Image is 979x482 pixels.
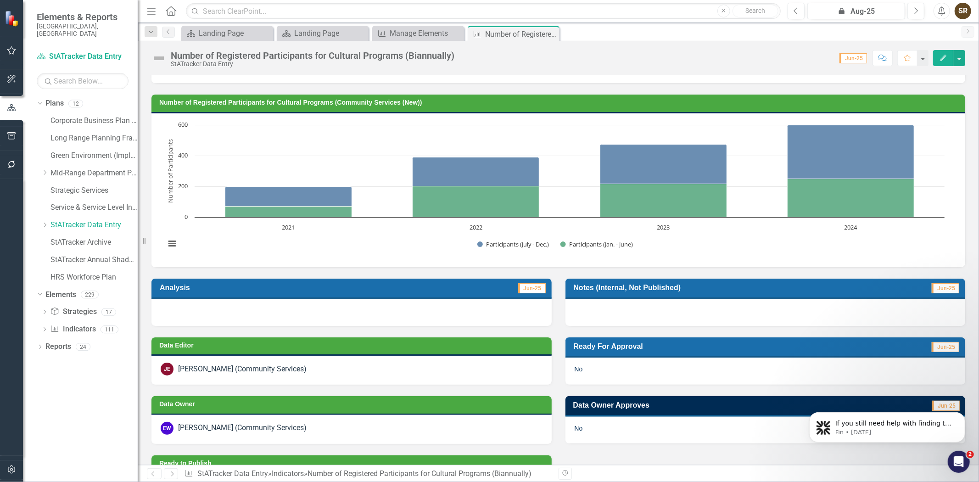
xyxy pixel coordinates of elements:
div: EW [161,422,173,435]
h3: Data Editor [159,342,547,349]
div: JE [161,363,173,376]
text: 600 [178,120,188,129]
iframe: Intercom notifications message [795,393,979,457]
div: 12 [68,100,83,107]
text: Number of Participants [166,139,174,203]
div: Number of Registered Participants for Cultural Programs (Biannually) [485,28,557,40]
text: 2022 [470,223,482,231]
button: Show Participants (Jan. - June) [560,241,634,248]
h3: Ready to Publish [159,460,547,467]
path: 2023, 256. Participants (July - Dec.). [600,144,727,184]
a: Indicators [50,324,95,335]
text: 400 [178,151,188,159]
a: Indicators [272,469,304,478]
path: 2024, 350. Participants (July - Dec.). [788,125,914,179]
text: 2021 [282,223,295,231]
path: 2023, 216. Participants (Jan. - June). [600,184,727,217]
div: [PERSON_NAME] (Community Services) [178,364,307,375]
span: Jun-25 [932,283,959,293]
button: Show Participants (July - Dec.) [477,241,550,248]
a: StATracker Annual Shadow [50,255,138,265]
button: View chart menu, Chart [165,237,178,250]
h3: Analysis [160,283,359,292]
small: [GEOGRAPHIC_DATA], [GEOGRAPHIC_DATA] [37,22,129,38]
a: Strategies [50,307,96,317]
text: 2024 [845,223,858,231]
span: Elements & Reports [37,11,129,22]
g: Participants (Jan. - June), bar series 2 of 2 with 4 bars. [225,179,914,217]
button: SR [955,3,971,19]
h3: Notes (Internal, Not Published) [574,283,879,292]
div: Manage Elements [390,28,462,39]
text: 0 [185,213,188,221]
input: Search Below... [37,73,129,89]
button: Aug-25 [807,3,905,19]
span: No [575,425,583,432]
a: Elements [45,290,76,300]
div: Landing Page [199,28,271,39]
text: 2023 [657,223,670,231]
div: StATracker Data Entry [171,61,454,67]
input: Search ClearPoint... [186,3,781,19]
a: Long Range Planning Framework [50,133,138,144]
text: Participants (July - Dec.) [486,240,549,248]
path: 2021, 70. Participants (Jan. - June). [225,206,352,217]
a: StATracker Data Entry [37,51,129,62]
a: Reports [45,342,71,352]
a: HRS Workforce Plan [50,272,138,283]
span: 2 [967,451,974,458]
a: Mid-Range Department Plans [50,168,138,179]
div: Aug-25 [811,6,902,17]
div: Number of Registered Participants for Cultural Programs (Biannually) [171,50,454,61]
span: No [575,365,583,373]
g: Participants (July - Dec.), bar series 1 of 2 with 4 bars. [225,125,914,206]
a: Manage Elements [375,28,462,39]
h3: Number of Registered Participants for Cultural Programs (Community Services (New)) [159,99,961,106]
a: StATracker Data Entry [50,220,138,230]
path: 2022, 188. Participants (July - Dec.). [413,157,539,186]
h3: Ready For Approval [574,342,848,351]
h3: Data Owner Approves [573,401,856,409]
div: Chart. Highcharts interactive chart. [161,120,956,258]
path: 2021, 129. Participants (July - Dec.). [225,186,352,206]
div: 17 [101,308,116,316]
button: Search [733,5,778,17]
div: Number of Registered Participants for Cultural Programs (Biannually) [308,469,531,478]
path: 2024, 248. Participants (Jan. - June). [788,179,914,217]
a: Strategic Services [50,185,138,196]
img: Not Defined [151,51,166,66]
img: ClearPoint Strategy [5,11,21,27]
div: [PERSON_NAME] (Community Services) [178,423,307,433]
a: Landing Page [184,28,271,39]
div: 229 [81,291,99,298]
div: 24 [76,343,90,351]
a: Plans [45,98,64,109]
span: Jun-25 [839,53,867,63]
h3: Data Owner [159,401,547,408]
path: 2022, 202. Participants (Jan. - June). [413,186,539,217]
div: Landing Page [294,28,366,39]
a: Landing Page [279,28,366,39]
a: StATracker Data Entry [197,469,268,478]
a: Green Environment (Implementation) [50,151,138,161]
span: Search [745,7,765,14]
text: Participants (Jan. - June) [569,240,633,248]
div: » » [184,469,551,479]
text: 200 [178,182,188,190]
iframe: Intercom live chat [948,451,970,473]
span: Jun-25 [932,342,959,352]
a: StATracker Archive [50,237,138,248]
a: Corporate Business Plan ([DATE]-[DATE]) [50,116,138,126]
span: Jun-25 [518,283,546,293]
div: 111 [101,325,118,333]
a: Service & Service Level Inventory [50,202,138,213]
svg: Interactive chart [161,120,949,258]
